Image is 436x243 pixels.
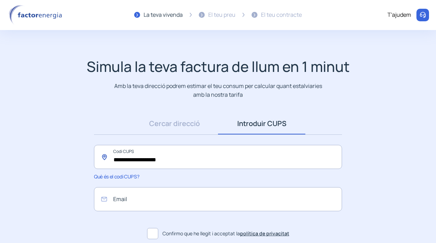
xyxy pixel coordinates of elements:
div: El teu preu [208,10,235,20]
a: Introduir CUPS [218,113,305,134]
div: T'ajudem [387,10,411,20]
img: llamar [419,12,426,19]
span: Què és el codi CUPS? [94,173,139,180]
div: La teva vivenda [144,10,183,20]
h1: Simula la teva factura de llum en 1 minut [87,58,350,75]
a: política de privacitat [240,230,289,237]
p: Amb la teva direcció podrem estimar el teu consum per calcular quant estalviaries amb la nostra t... [113,82,324,99]
img: logo factor [7,5,66,25]
a: Cercar direcció [131,113,218,134]
span: Confirmo que he llegit i acceptat la [162,230,289,237]
div: El teu contracte [261,10,302,20]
